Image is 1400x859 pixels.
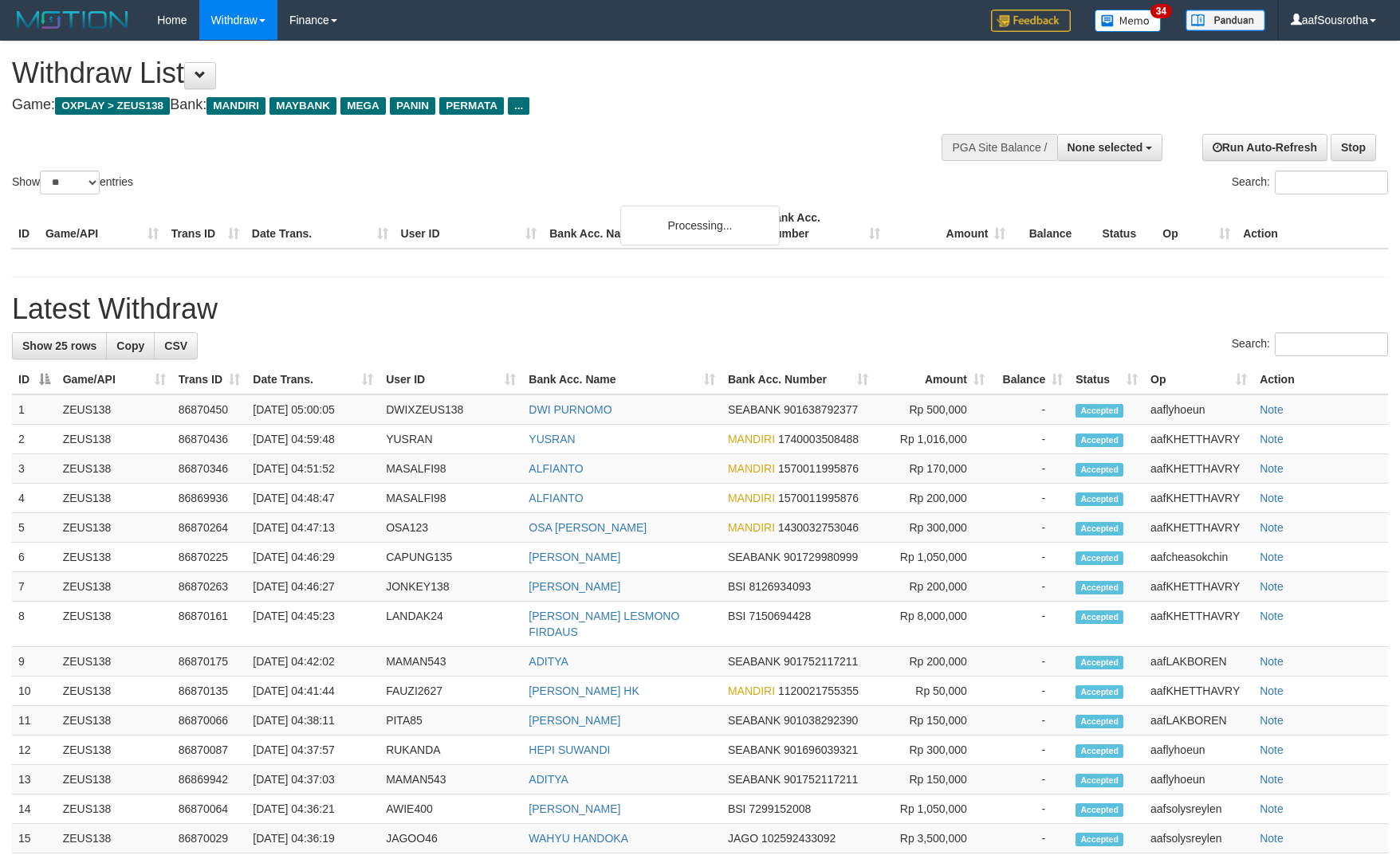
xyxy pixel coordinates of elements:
td: MASALFI98 [379,454,522,484]
th: Date Trans. [246,203,395,249]
input: Search: [1275,171,1388,194]
td: aaflyhoeun [1144,765,1253,794]
img: Button%20Memo.svg [1095,10,1162,32]
td: ZEUS138 [57,425,172,454]
th: Action [1253,365,1388,394]
td: aaflyhoeun [1144,394,1253,425]
td: 11 [12,706,57,735]
a: Note [1260,802,1284,815]
th: Op: activate to sort column ascending [1144,365,1253,394]
td: Rp 1,050,000 [875,794,991,824]
td: 10 [12,677,57,706]
td: Rp 200,000 [875,572,991,602]
a: Note [1260,492,1284,504]
td: Rp 500,000 [875,394,991,425]
span: Accepted [1076,463,1123,477]
td: 86869942 [172,765,247,794]
span: JAGO [728,832,758,845]
span: 34 [1150,4,1172,18]
th: Bank Acc. Number: activate to sort column ascending [722,365,875,394]
td: [DATE] 04:59:48 [246,425,379,454]
span: Accepted [1076,581,1123,594]
td: [DATE] 04:48:47 [246,484,379,513]
span: Copy 901038292390 to clipboard [784,714,858,727]
td: - [991,543,1069,572]
td: - [991,484,1069,513]
td: ZEUS138 [57,706,172,735]
td: Rp 200,000 [875,484,991,513]
td: JONKEY138 [379,572,522,602]
input: Search: [1275,332,1388,356]
td: - [991,454,1069,484]
a: [PERSON_NAME] [529,714,620,727]
td: FAUZI2627 [379,677,522,706]
th: ID: activate to sort column descending [12,365,57,394]
a: ALFIANTO [529,462,583,475]
span: MANDIRI [728,684,775,697]
span: None selected [1068,141,1143,154]
td: ZEUS138 [57,677,172,706]
td: 1 [12,394,57,425]
button: None selected [1057,134,1163,161]
span: Copy 901752117211 to clipboard [784,655,858,668]
span: Copy [116,339,144,352]
td: 86870175 [172,647,247,677]
td: Rp 150,000 [875,706,991,735]
td: 4 [12,484,57,513]
td: ZEUS138 [57,602,172,647]
td: 86870066 [172,706,247,735]
td: 3 [12,454,57,484]
th: Trans ID [165,203,246,249]
td: [DATE] 04:47:13 [246,513,379,543]
span: Copy 901696039321 to clipboard [784,743,858,756]
th: Amount [887,203,1013,249]
td: ZEUS138 [57,824,172,853]
td: - [991,394,1069,425]
span: BSI [728,802,746,815]
td: aafsolysreylen [1144,824,1253,853]
td: 86870029 [172,824,247,853]
a: Stop [1331,134,1376,161]
td: Rp 1,016,000 [875,425,991,454]
th: Balance [1012,203,1095,249]
a: Note [1260,403,1284,416]
td: - [991,572,1069,602]
td: 86870346 [172,454,247,484]
td: aafKHETTHAVRY [1144,425,1253,454]
td: [DATE] 04:38:11 [246,706,379,735]
a: Note [1260,655,1284,668]
span: Accepted [1076,803,1123,817]
td: aafLAKBOREN [1144,647,1253,677]
img: panduan.png [1186,10,1265,31]
span: Copy 1430032753046 to clipboard [778,521,859,534]
label: Search: [1232,332,1388,356]
th: Bank Acc. Name [543,203,761,249]
span: Accepted [1076,610,1123,624]
td: 7 [12,572,57,602]
td: - [991,765,1069,794]
td: LANDAK24 [379,602,522,647]
a: Run Auto-Refresh [1202,134,1327,161]
td: - [991,425,1069,454]
span: Accepted [1076,685,1123,699]
div: Processing... [620,206,780,245]
img: Feedback.jpg [991,10,1071,32]
span: Copy 901752117211 to clipboard [784,773,858,786]
td: aafKHETTHAVRY [1144,513,1253,543]
td: ZEUS138 [57,454,172,484]
span: SEABANK [728,655,781,668]
td: RUKANDA [379,735,522,765]
th: Bank Acc. Name: activate to sort column ascending [522,365,722,394]
td: ZEUS138 [57,394,172,425]
td: YUSRAN [379,425,522,454]
a: Show 25 rows [12,332,107,359]
span: Show 25 rows [22,339,96,352]
label: Search: [1232,171,1388,194]
td: 8 [12,602,57,647]
td: Rp 300,000 [875,735,991,765]
td: 12 [12,735,57,765]
td: Rp 1,050,000 [875,543,991,572]
span: Copy 1740003508488 to clipboard [778,433,859,445]
span: Copy 901638792377 to clipboard [784,403,858,416]
a: [PERSON_NAME] [529,551,620,563]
